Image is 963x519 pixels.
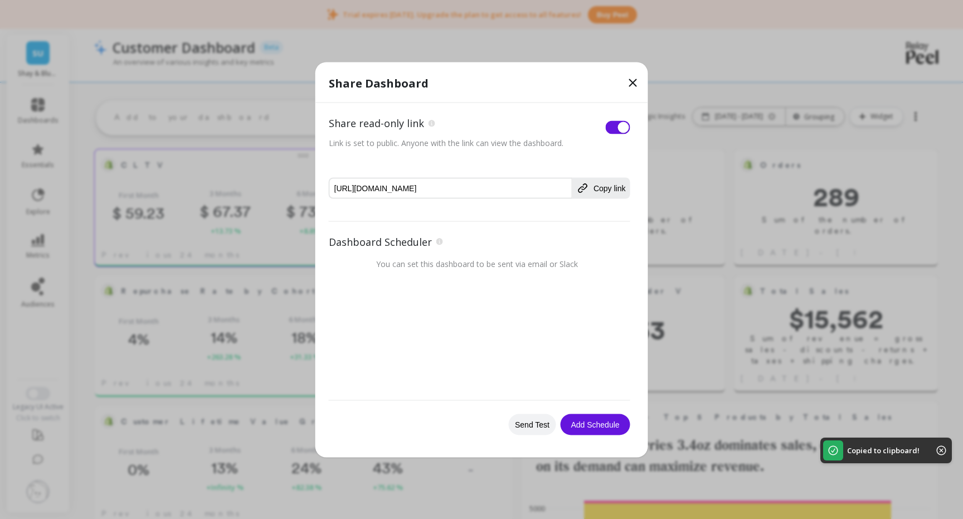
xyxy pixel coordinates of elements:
button: Send Test [509,414,556,435]
p: Link is set to public. Anyone with the link can view the dashboard. [329,136,563,164]
p: You can set this dashboard to be sent via email or Slack [376,257,578,285]
button: Add Schedule [561,414,630,435]
button: Copy link [572,177,630,198]
p: Dashboard Scheduler [329,235,432,248]
p: Copied to clipboard! [847,445,920,455]
p: Share read-only link [329,116,424,129]
p: Share Dashboard [329,75,635,91]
